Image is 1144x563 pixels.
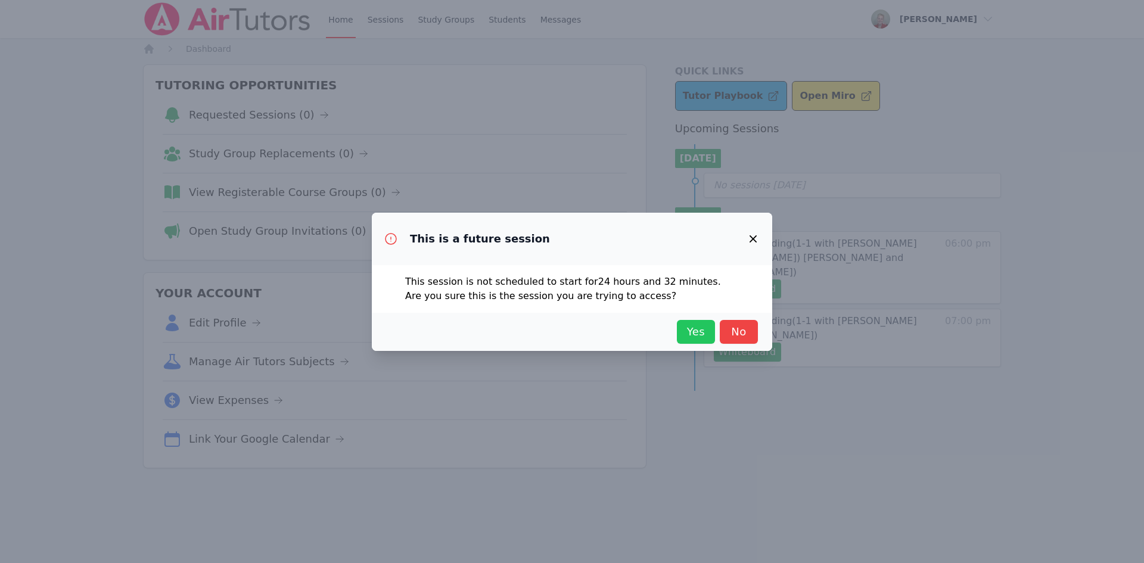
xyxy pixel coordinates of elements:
button: Yes [677,320,715,344]
h3: This is a future session [410,232,550,246]
p: This session is not scheduled to start for 24 hours and 32 minutes . Are you sure this is the ses... [405,275,739,303]
span: No [726,324,752,340]
button: No [720,320,758,344]
span: Yes [683,324,709,340]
